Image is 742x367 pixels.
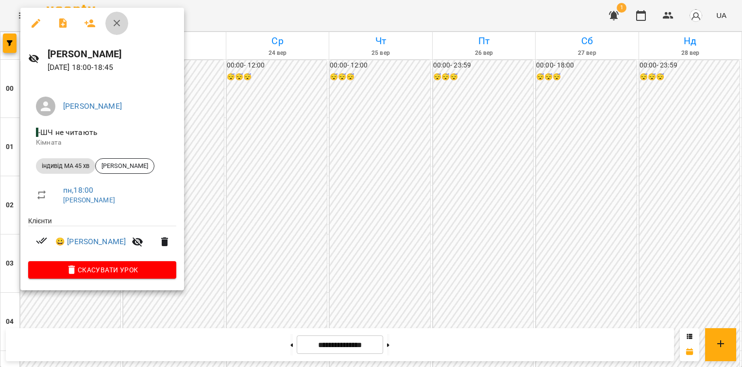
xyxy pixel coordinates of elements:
[96,162,154,170] span: [PERSON_NAME]
[95,158,154,174] div: [PERSON_NAME]
[63,185,93,195] a: пн , 18:00
[28,216,176,261] ul: Клієнти
[36,264,169,276] span: Скасувати Урок
[28,261,176,279] button: Скасувати Урок
[48,47,176,62] h6: [PERSON_NAME]
[63,101,122,111] a: [PERSON_NAME]
[48,62,176,73] p: [DATE] 18:00 - 18:45
[36,235,48,247] svg: Візит сплачено
[63,196,115,204] a: [PERSON_NAME]
[55,236,126,248] a: 😀 [PERSON_NAME]
[36,128,100,137] span: - ШЧ не читають
[36,138,169,148] p: Кімната
[36,162,95,170] span: індивід МА 45 хв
